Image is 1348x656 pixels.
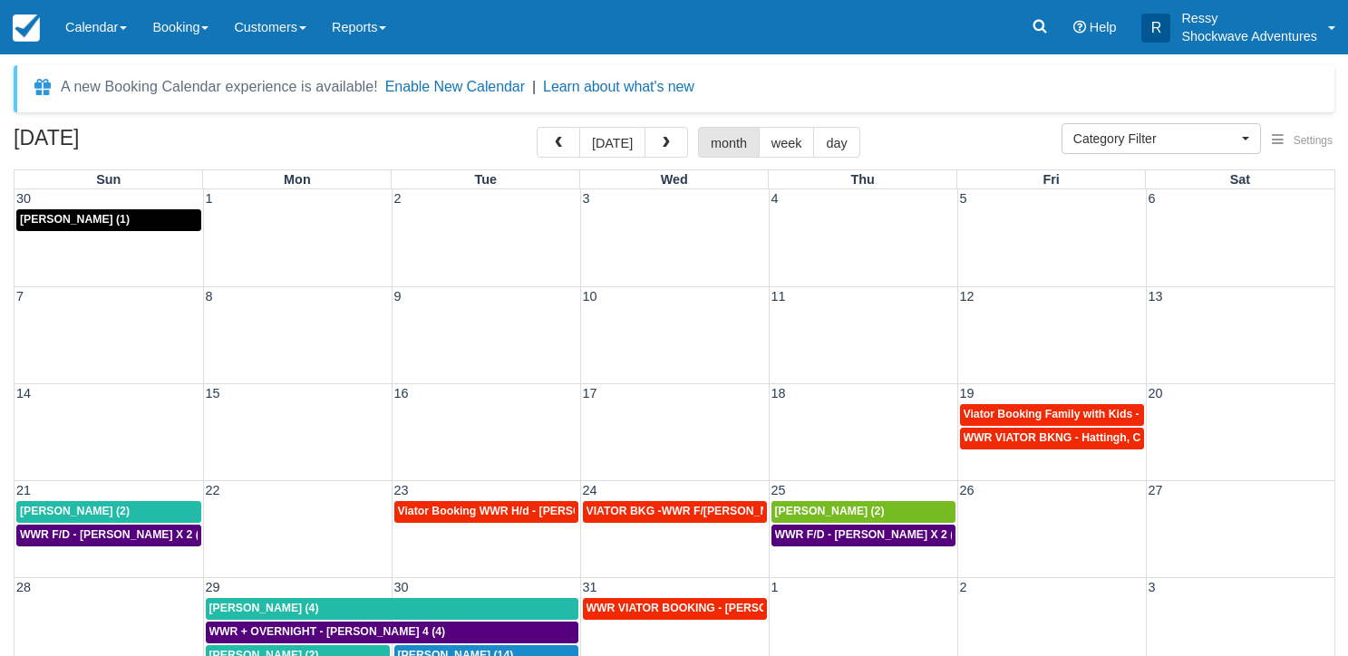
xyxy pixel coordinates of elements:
[393,580,411,594] span: 30
[583,501,767,523] a: VIATOR BKG -WWR F/[PERSON_NAME] X 2 (2)
[16,209,201,231] a: [PERSON_NAME] (1)
[771,501,955,523] a: [PERSON_NAME] (2)
[851,172,875,187] span: Thu
[15,483,33,497] span: 21
[770,483,788,497] span: 25
[698,127,760,158] button: month
[532,79,536,94] span: |
[581,289,599,304] span: 10
[393,191,403,206] span: 2
[1230,172,1250,187] span: Sat
[385,78,525,96] button: Enable New Calendar
[579,127,645,158] button: [DATE]
[1043,172,1059,187] span: Fri
[1181,9,1317,27] p: Ressy
[964,408,1272,420] span: Viator Booking Family with Kids - [PERSON_NAME] X 4 (4)
[770,191,781,206] span: 4
[393,289,403,304] span: 9
[770,580,781,594] span: 1
[475,172,498,187] span: Tue
[1062,123,1261,154] button: Category Filter
[581,483,599,497] span: 24
[813,127,859,158] button: day
[206,598,578,620] a: [PERSON_NAME] (4)
[20,528,209,541] span: WWR F/D - [PERSON_NAME] X 2 (2)
[1073,130,1237,148] span: Category Filter
[1147,483,1165,497] span: 27
[204,289,215,304] span: 8
[958,191,969,206] span: 5
[661,172,688,187] span: Wed
[1294,134,1333,147] span: Settings
[770,289,788,304] span: 11
[775,505,885,517] span: [PERSON_NAME] (2)
[284,172,311,187] span: Mon
[393,386,411,400] span: 16
[14,127,243,160] h2: [DATE]
[775,528,965,541] span: WWR F/D - [PERSON_NAME] X 2 (2)
[1141,14,1170,43] div: R
[1147,191,1158,206] span: 6
[15,386,33,400] span: 14
[1147,580,1158,594] span: 3
[960,428,1144,449] a: WWR VIATOR BKNG - Hattingh, Carel X 2 (2)
[204,580,222,594] span: 29
[581,386,599,400] span: 17
[759,127,815,158] button: week
[96,172,121,187] span: Sun
[543,79,694,94] a: Learn about what's new
[16,501,201,523] a: [PERSON_NAME] (2)
[771,525,955,546] a: WWR F/D - [PERSON_NAME] X 2 (2)
[1147,386,1165,400] span: 20
[209,625,446,638] span: WWR + OVERNIGHT - [PERSON_NAME] 4 (4)
[958,580,969,594] span: 2
[20,505,130,517] span: [PERSON_NAME] (2)
[206,622,578,643] a: WWR + OVERNIGHT - [PERSON_NAME] 4 (4)
[61,76,378,98] div: A new Booking Calendar experience is available!
[1181,27,1317,45] p: Shockwave Adventures
[393,483,411,497] span: 23
[960,404,1144,426] a: Viator Booking Family with Kids - [PERSON_NAME] X 4 (4)
[1147,289,1165,304] span: 13
[394,501,578,523] a: Viator Booking WWR H/d - [PERSON_NAME] X 3 (3)
[15,191,33,206] span: 30
[964,431,1198,444] span: WWR VIATOR BKNG - Hattingh, Carel X 2 (2)
[770,386,788,400] span: 18
[1073,21,1086,34] i: Help
[587,505,833,517] span: VIATOR BKG -WWR F/[PERSON_NAME] X 2 (2)
[204,386,222,400] span: 15
[958,483,976,497] span: 26
[581,580,599,594] span: 31
[958,289,976,304] span: 12
[398,505,669,517] span: Viator Booking WWR H/d - [PERSON_NAME] X 3 (3)
[1261,128,1343,154] button: Settings
[958,386,976,400] span: 19
[581,191,592,206] span: 3
[15,580,33,594] span: 28
[1090,20,1117,34] span: Help
[13,14,40,42] img: checkfront-main-nav-mini-logo.png
[204,191,215,206] span: 1
[583,598,767,620] a: WWR VIATOR BOOKING - [PERSON_NAME] X 5 (5)
[209,602,319,614] span: [PERSON_NAME] (4)
[16,525,201,546] a: WWR F/D - [PERSON_NAME] X 2 (2)
[204,483,222,497] span: 22
[15,289,25,304] span: 7
[20,213,130,226] span: [PERSON_NAME] (1)
[587,602,855,614] span: WWR VIATOR BOOKING - [PERSON_NAME] X 5 (5)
